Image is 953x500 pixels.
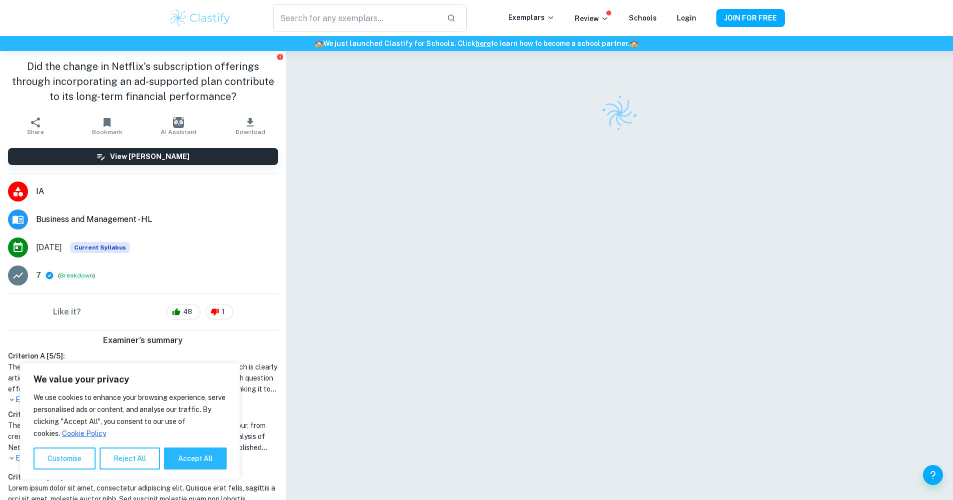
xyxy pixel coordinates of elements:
p: 7 [36,269,41,281]
button: Reject All [100,447,160,469]
h6: Criterion A [ 5 / 5 ]: [8,350,278,361]
p: Expand [8,394,278,405]
button: Report issue [277,53,284,60]
div: We value your privacy [20,363,240,480]
span: 48 [178,307,198,317]
span: 1 [216,307,230,317]
p: Review [575,13,609,24]
span: [DATE] [36,241,62,253]
button: Help and Feedback [923,465,943,485]
button: Accept All [164,447,227,469]
h1: The student included three to five supporting documents, specifically four, from credible sources... [8,420,278,453]
span: ( ) [58,271,95,280]
div: 1 [206,304,233,320]
span: Business and Management - HL [36,213,278,225]
p: Exemplars [508,12,555,23]
input: Search for any exemplars... [273,4,438,32]
span: AI Assistant [161,128,197,135]
span: Download [236,128,265,135]
span: Share [27,128,44,135]
img: AI Assistant [173,117,184,128]
button: Download [215,112,286,140]
a: Login [677,14,696,22]
a: here [475,39,491,47]
h1: The student has successfully identified the key concept of change, which is clearly articulated i... [8,361,278,394]
span: 🏫 [315,39,323,47]
h6: Examiner's summary [4,334,282,346]
button: Breakdown [60,271,93,280]
span: Current Syllabus [70,242,130,253]
p: We value your privacy [34,373,227,385]
span: 🏫 [630,39,638,47]
h1: Did the change in Netflix's subscription offerings through incorporating an ad-supported plan con... [8,59,278,104]
a: Schools [629,14,657,22]
button: AI Assistant [143,112,215,140]
button: JOIN FOR FREE [716,9,785,27]
h6: View [PERSON_NAME] [110,151,190,162]
button: Customise [34,447,96,469]
a: Cookie Policy [62,429,107,438]
p: We use cookies to enhance your browsing experience, serve personalised ads or content, and analys... [34,391,227,439]
span: IA [36,185,278,197]
img: Clastify logo [595,89,644,138]
div: 48 [167,304,201,320]
img: Clastify logo [169,8,232,28]
h6: Like it? [53,306,81,318]
h6: We just launched Clastify for Schools. Click to learn how to become a school partner. [2,38,951,49]
p: Expand [8,453,278,463]
span: Bookmark [92,128,123,135]
button: Bookmark [72,112,143,140]
div: This exemplar is based on the current syllabus. Feel free to refer to it for inspiration/ideas wh... [70,242,130,253]
button: View [PERSON_NAME] [8,148,278,165]
h6: Criterion B [ 3 / 4 ]: [8,409,278,420]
